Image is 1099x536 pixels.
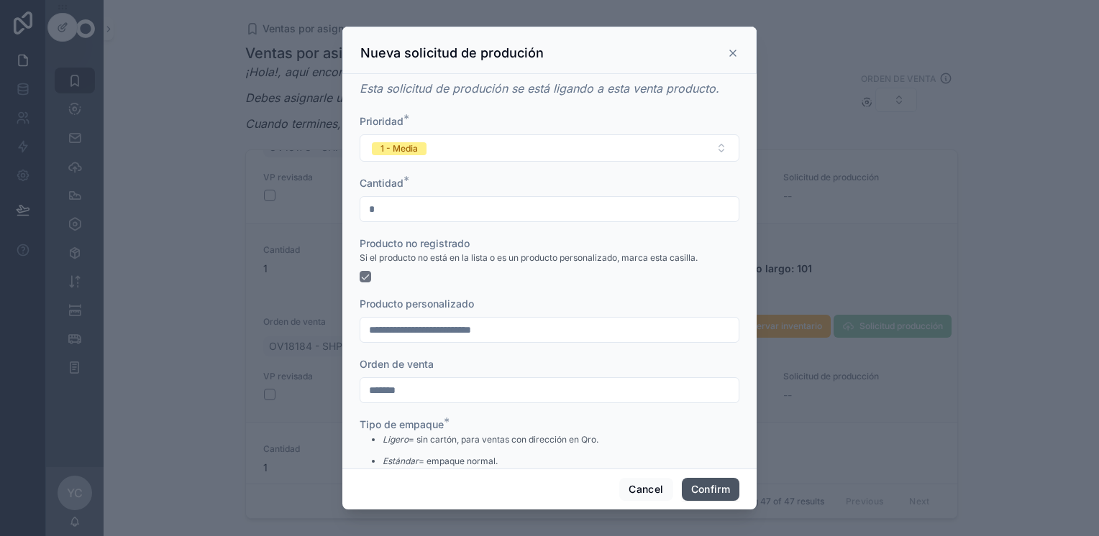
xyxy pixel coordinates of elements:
span: Producto no registrado [360,237,470,249]
span: Tipo de empaque [360,418,444,430]
div: 1 - Media [380,142,418,155]
span: Prioridad [360,115,403,127]
button: Confirm [682,478,739,501]
em: Ligero [383,434,409,445]
h3: Nueva solicitud de produción [360,45,544,62]
button: Cancel [619,478,672,501]
em: Estándar [383,456,419,466]
span: Cantidad [360,177,403,189]
em: Esta solicitud de produción se está ligando a esta venta producto. [360,81,719,96]
span: Producto personalizado [360,297,474,310]
span: Orden de venta [360,358,434,370]
p: = empaque normal. [383,455,598,468]
span: Si el producto no está en la lista o es un producto personalizado, marca esta casilla. [360,252,698,264]
p: = sin cartón, para ventas con dirección en Qro. [383,433,598,446]
button: Select Button [360,134,739,162]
